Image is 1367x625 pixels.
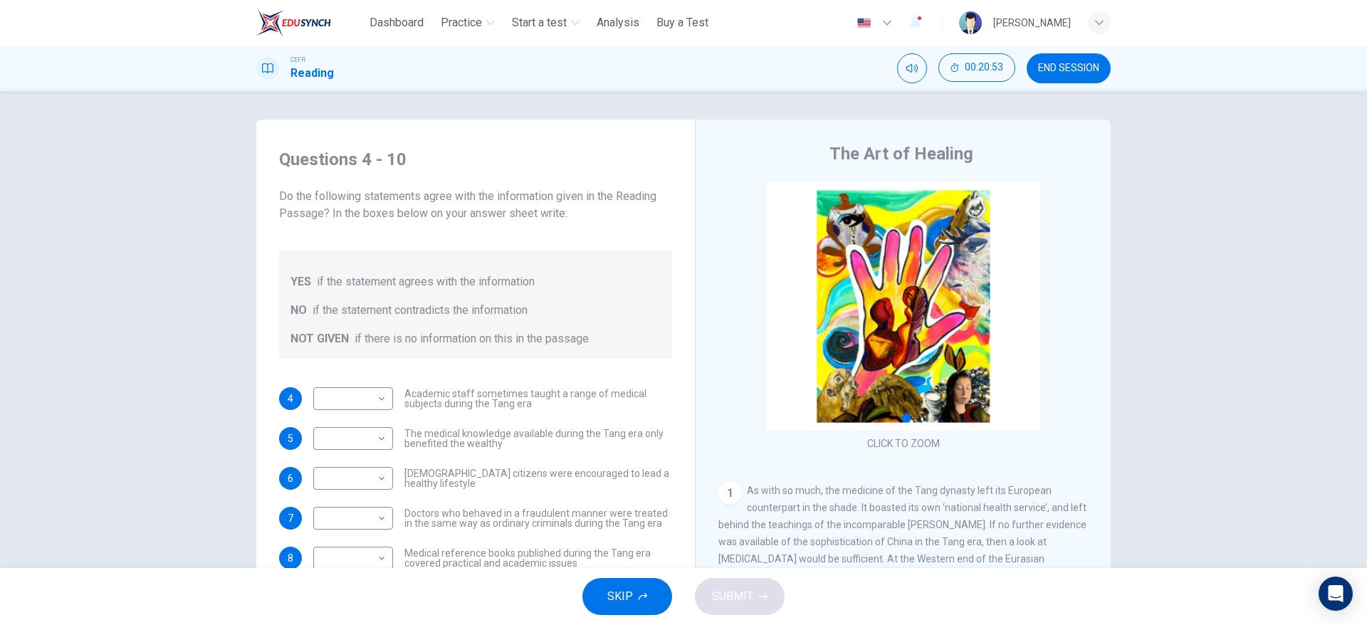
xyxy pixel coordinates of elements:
[404,468,672,488] span: [DEMOGRAPHIC_DATA] citizens were encouraged to lead a healthy lifestyle
[364,10,429,36] button: Dashboard
[404,548,672,568] span: Medical reference books published during the Tang era covered practical and academic issues
[288,553,293,563] span: 8
[290,330,349,347] span: NOT GIVEN
[290,65,334,82] h1: Reading
[597,14,639,31] span: Analysis
[938,53,1015,83] div: Hide
[404,389,672,409] span: Academic staff sometimes taught a range of medical subjects during the Tang era
[355,330,589,347] span: if there is no information on this in the passage
[256,9,331,37] img: ELTC logo
[317,273,535,290] span: if the statement agrees with the information
[441,14,482,31] span: Practice
[1319,577,1353,611] div: Open Intercom Messenger
[288,434,293,443] span: 5
[435,10,501,36] button: Practice
[855,18,873,28] img: en
[256,9,364,37] a: ELTC logo
[288,473,293,483] span: 6
[582,578,672,615] button: SKIP
[938,53,1015,82] button: 00:20:53
[404,508,672,528] span: Doctors who behaved in a fraudulent manner were treated in the same way as ordinary criminals dur...
[290,55,305,65] span: CEFR
[1038,63,1099,74] span: END SESSION
[897,53,927,83] div: Mute
[651,10,714,36] button: Buy a Test
[993,14,1071,31] div: [PERSON_NAME]
[313,302,528,319] span: if the statement contradicts the information
[279,188,672,222] span: Do the following statements agree with the information given in the Reading Passage? In the boxes...
[607,587,633,606] span: SKIP
[656,14,708,31] span: Buy a Test
[512,14,567,31] span: Start a test
[279,148,672,171] h4: Questions 4 - 10
[1027,53,1111,83] button: END SESSION
[288,513,293,523] span: 7
[404,429,672,448] span: The medical knowledge available during the Tang era only benefited the wealthy
[591,10,645,36] button: Analysis
[959,11,982,34] img: Profile picture
[290,273,311,290] span: YES
[965,62,1003,73] span: 00:20:53
[506,10,585,36] button: Start a test
[718,482,741,505] div: 1
[288,394,293,404] span: 4
[370,14,424,31] span: Dashboard
[290,302,307,319] span: NO
[829,142,973,165] h4: The Art of Healing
